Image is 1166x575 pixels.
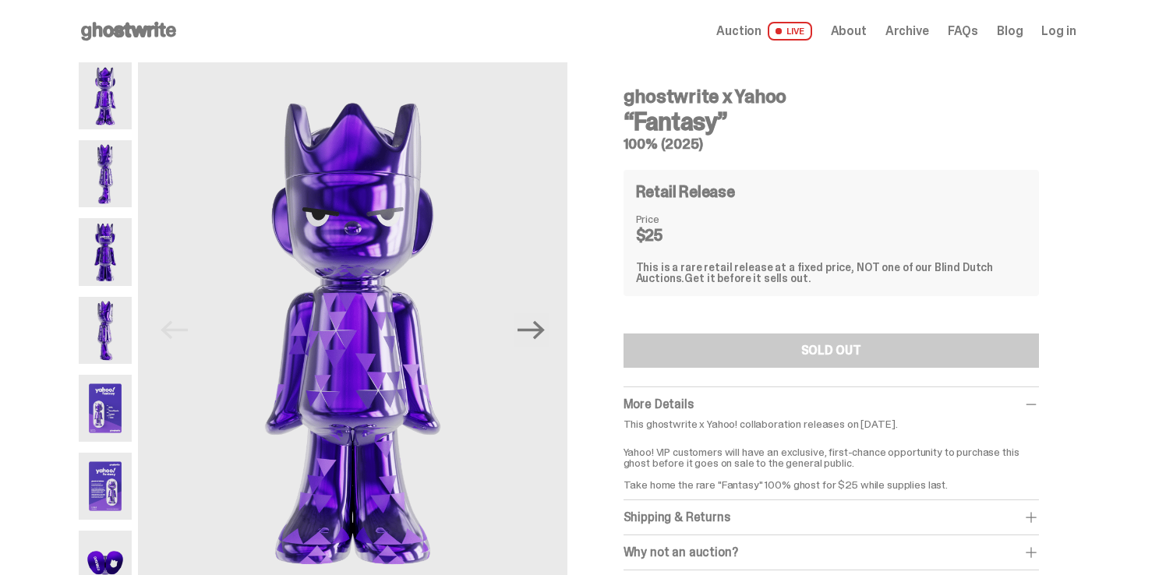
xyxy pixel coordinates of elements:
[885,25,929,37] a: Archive
[624,396,694,412] span: More Details
[624,545,1039,560] div: Why not an auction?
[716,22,811,41] a: Auction LIVE
[624,418,1039,429] p: This ghostwrite x Yahoo! collaboration releases on [DATE].
[624,510,1039,525] div: Shipping & Returns
[831,25,867,37] a: About
[79,453,132,520] img: Yahoo-HG---6.png
[79,62,132,129] img: Yahoo-HG---1.png
[1041,25,1076,37] a: Log in
[684,271,811,285] span: Get it before it sells out.
[624,137,1039,151] h5: 100% (2025)
[624,333,1039,368] button: SOLD OUT
[79,375,132,442] img: Yahoo-HG---5.png
[801,344,861,357] div: SOLD OUT
[636,262,1026,284] div: This is a rare retail release at a fixed price, NOT one of our Blind Dutch Auctions.
[79,297,132,364] img: Yahoo-HG---4.png
[716,25,761,37] span: Auction
[636,213,714,224] dt: Price
[624,87,1039,106] h4: ghostwrite x Yahoo
[768,22,812,41] span: LIVE
[636,184,735,199] h4: Retail Release
[997,25,1023,37] a: Blog
[624,109,1039,134] h3: “Fantasy”
[624,436,1039,490] p: Yahoo! VIP customers will have an exclusive, first-chance opportunity to purchase this ghost befo...
[948,25,978,37] a: FAQs
[79,140,132,207] img: Yahoo-HG---2.png
[636,228,714,243] dd: $25
[79,218,132,285] img: Yahoo-HG---3.png
[514,313,549,347] button: Next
